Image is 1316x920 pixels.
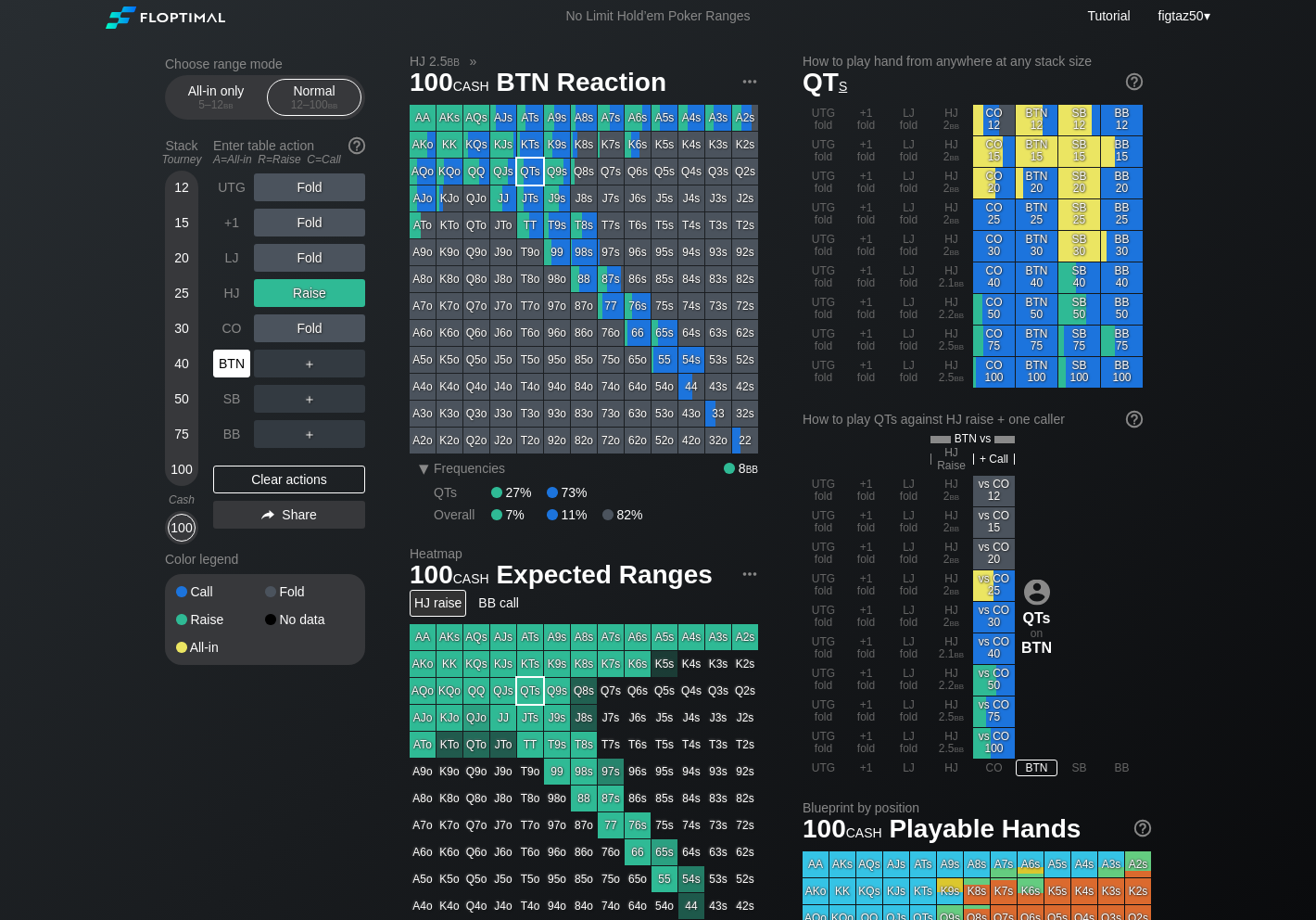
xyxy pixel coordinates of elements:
div: Q5s [652,159,677,185]
div: A3s [705,105,731,131]
div: 97s [598,239,624,265]
div: BB 30 [1101,231,1143,262]
div: K9s [544,132,570,158]
span: bb [955,276,965,289]
span: bb [955,371,965,384]
div: 93o [544,401,570,427]
div: J4s [678,185,704,211]
span: bb [950,182,960,195]
div: LJ fold [888,199,930,230]
div: UTG fold [803,168,844,198]
div: All-in [176,641,265,654]
div: 85o [571,347,597,373]
div: +1 fold [845,168,887,198]
div: QJo [463,185,489,211]
div: Q4o [463,374,489,400]
div: 63o [625,401,651,427]
div: CO 50 [973,294,1015,325]
div: 84o [571,374,597,400]
div: J9o [490,239,516,265]
div: 87o [571,293,597,319]
img: share.864f2f62.svg [261,510,274,520]
div: 54s [678,347,704,373]
div: KK [437,132,462,158]
div: 62s [732,320,758,346]
div: ＋ [254,385,365,413]
div: Q7o [463,293,489,319]
div: QJs [490,159,516,185]
div: T3o [517,401,543,427]
div: BB 25 [1101,199,1143,230]
div: 76s [625,293,651,319]
div: J8o [490,266,516,292]
div: K6s [625,132,651,158]
div: UTG fold [803,326,844,356]
div: TT [517,212,543,238]
div: BTN 20 [1016,168,1057,198]
div: 86o [571,320,597,346]
span: bb [950,245,960,258]
div: 55 [652,347,677,373]
div: 72s [732,293,758,319]
div: 74o [598,374,624,400]
div: Q5o [463,347,489,373]
div: K2s [732,132,758,158]
div: UTG fold [803,105,844,135]
div: HJ 2 [930,105,972,135]
div: UTG fold [803,231,844,262]
div: AJo [410,185,436,211]
div: SB 25 [1058,199,1100,230]
div: BTN 12 [1016,105,1057,135]
span: bb [950,119,960,132]
div: +1 fold [845,136,887,167]
div: 30 [168,314,196,342]
div: KQo [437,159,462,185]
span: BTN Reaction [493,69,669,99]
div: 20 [168,244,196,272]
div: T5s [652,212,677,238]
div: Q9o [463,239,489,265]
div: Q6s [625,159,651,185]
div: T3s [705,212,731,238]
div: No data [265,613,354,626]
div: A6s [625,105,651,131]
div: KQs [463,132,489,158]
div: CO 100 [973,357,1015,388]
div: 74s [678,293,704,319]
div: AKs [437,105,462,131]
div: AQo [410,159,436,185]
div: J5s [652,185,677,211]
div: 93s [705,239,731,265]
div: 32s [732,401,758,427]
div: QQ [463,159,489,185]
div: AKo [410,132,436,158]
div: LJ fold [888,326,930,356]
div: 65s [652,320,677,346]
div: BTN 30 [1016,231,1057,262]
div: 95o [544,347,570,373]
div: T8s [571,212,597,238]
div: LJ fold [888,357,930,388]
div: J9s [544,185,570,211]
div: Fold [265,585,354,598]
div: K4o [437,374,462,400]
div: 76o [598,320,624,346]
div: 100 [168,455,196,483]
div: HJ 2.5 [930,357,972,388]
div: LJ fold [888,231,930,262]
div: SB [213,385,250,413]
div: J5o [490,347,516,373]
div: T4o [517,374,543,400]
div: CO 40 [973,262,1015,293]
div: 40 [168,350,196,377]
div: 63s [705,320,731,346]
div: CO 15 [973,136,1015,167]
div: 95s [652,239,677,265]
div: No Limit Hold’em Poker Ranges [538,8,778,28]
div: CO 75 [973,326,1015,356]
div: 96o [544,320,570,346]
span: bb [950,150,960,163]
div: 86s [625,266,651,292]
span: bb [328,98,338,111]
div: HJ 2.1 [930,262,972,293]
